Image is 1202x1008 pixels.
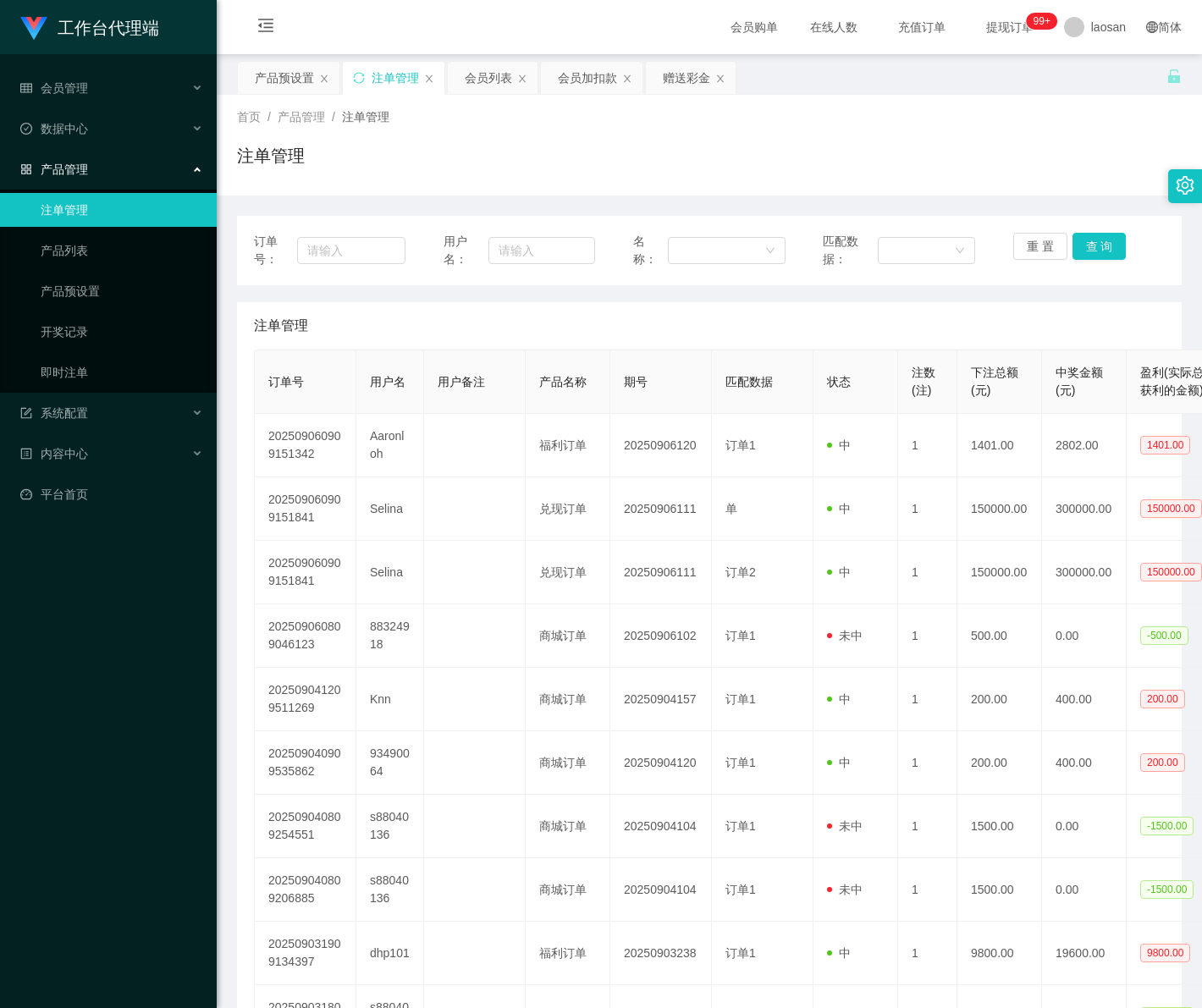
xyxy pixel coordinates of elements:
[1013,233,1067,260] button: 重 置
[725,756,756,769] span: 订单1
[898,731,957,795] td: 1
[725,375,773,388] span: 匹配数据
[488,237,596,264] input: 请输入
[610,731,712,795] td: 20250904120
[633,233,668,268] span: 名称：
[827,692,851,706] span: 中
[372,62,419,94] div: 注单管理
[610,668,712,731] td: 20250904157
[268,375,304,388] span: 订单号
[1140,690,1185,708] span: 200.00
[827,375,851,388] span: 状态
[255,541,356,604] td: 202509060909151841
[827,883,863,896] span: 未中
[20,163,32,175] i: 图标: appstore-o
[827,438,851,452] span: 中
[827,756,851,769] span: 中
[725,883,756,896] span: 订单1
[957,414,1042,477] td: 1401.00
[20,123,32,135] i: 图标: check-circle-o
[1072,233,1127,260] button: 查 询
[827,819,863,833] span: 未中
[237,1,295,55] i: 图标: menu-fold
[957,604,1042,668] td: 500.00
[267,110,271,124] span: /
[898,604,957,668] td: 1
[20,447,88,460] span: 内容中心
[1140,880,1194,899] span: -1500.00
[255,604,356,668] td: 202509060809046123
[424,74,434,84] i: 图标: close
[356,668,424,731] td: Knn
[356,731,424,795] td: 93490064
[526,922,610,985] td: 福利订单
[356,858,424,922] td: s88040136
[610,477,712,541] td: 20250906111
[957,922,1042,985] td: 9800.00
[526,604,610,668] td: 商城订单
[725,502,737,515] span: 单
[610,922,712,985] td: 20250903238
[978,21,1042,33] span: 提现订单
[558,62,617,94] div: 会员加扣款
[20,122,88,135] span: 数据中心
[255,414,356,477] td: 202509060909151342
[20,477,203,511] a: 图标: dashboard平台首页
[827,565,851,579] span: 中
[20,407,32,419] i: 图标: form
[370,375,405,388] span: 用户名
[971,366,1018,397] span: 下注总额(元)
[356,414,424,477] td: Aaronloh
[1042,604,1127,668] td: 0.00
[957,795,1042,858] td: 1500.00
[1027,13,1057,30] sup: 1088
[802,21,866,33] span: 在线人数
[898,541,957,604] td: 1
[526,731,610,795] td: 商城订单
[319,74,329,84] i: 图标: close
[255,731,356,795] td: 202509040909535862
[725,819,756,833] span: 订单1
[898,795,957,858] td: 1
[356,604,424,668] td: 88324918
[20,162,88,176] span: 产品管理
[912,366,935,397] span: 注数(注)
[622,74,632,84] i: 图标: close
[254,316,308,336] span: 注单管理
[20,81,88,95] span: 会员管理
[254,233,297,268] span: 订单号：
[898,477,957,541] td: 1
[255,477,356,541] td: 202509060909151841
[957,731,1042,795] td: 200.00
[957,858,1042,922] td: 1500.00
[255,62,314,94] div: 产品预设置
[1056,366,1103,397] span: 中奖金额(元)
[898,414,957,477] td: 1
[823,233,877,268] span: 匹配数据：
[237,143,305,168] h1: 注单管理
[1042,541,1127,604] td: 300000.00
[526,795,610,858] td: 商城订单
[1140,563,1202,581] span: 150000.00
[610,541,712,604] td: 20250906111
[517,74,527,84] i: 图标: close
[1140,753,1185,772] span: 200.00
[663,62,710,94] div: 赠送彩金
[58,1,159,55] h1: 工作台代理端
[898,858,957,922] td: 1
[898,668,957,731] td: 1
[20,448,32,460] i: 图标: profile
[255,668,356,731] td: 202509041209511269
[827,946,851,960] span: 中
[955,245,965,257] i: 图标: down
[41,315,203,349] a: 开奖记录
[526,541,610,604] td: 兑现订单
[1042,414,1127,477] td: 2802.00
[356,541,424,604] td: Selina
[1140,817,1194,835] span: -1500.00
[444,233,488,268] span: 用户名：
[624,375,648,388] span: 期号
[237,110,261,124] span: 首页
[1140,944,1190,962] span: 9800.00
[725,629,756,642] span: 订单1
